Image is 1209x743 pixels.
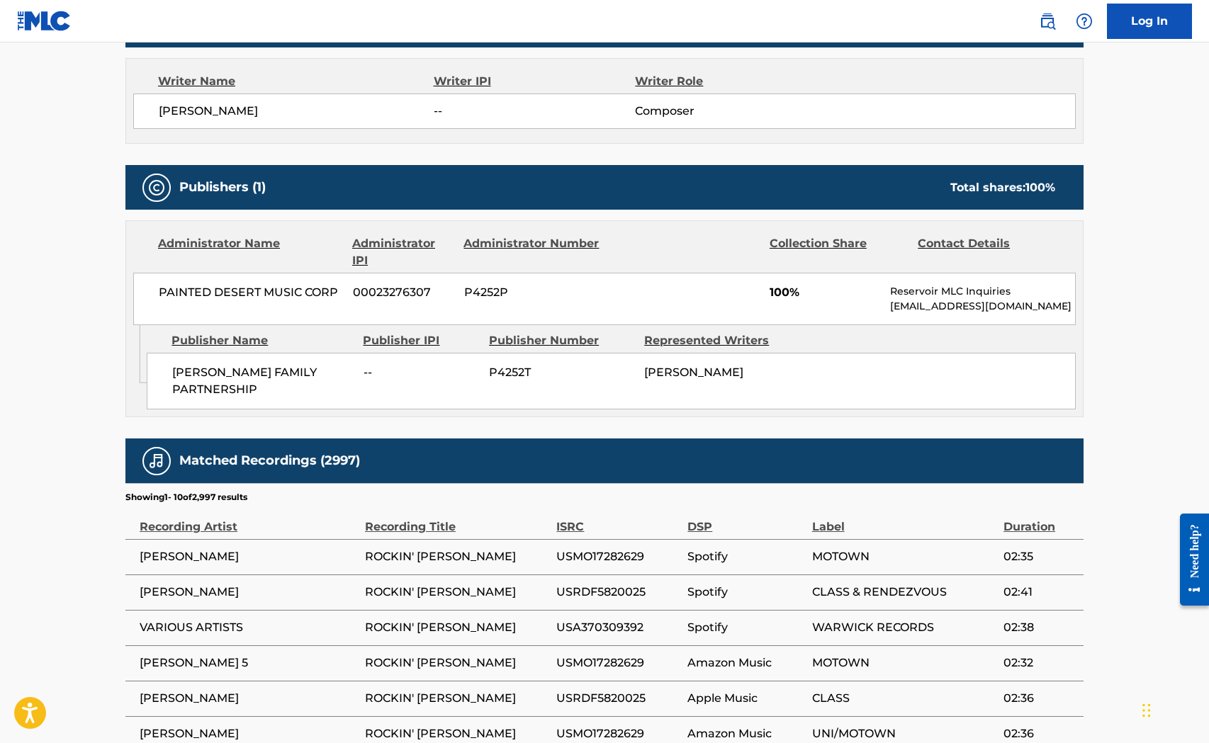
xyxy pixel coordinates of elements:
[556,725,680,742] span: USMO17282629
[1003,690,1076,707] span: 02:36
[140,690,358,707] span: [PERSON_NAME]
[159,103,434,120] span: [PERSON_NAME]
[365,619,549,636] span: ROCKIN' [PERSON_NAME]
[1169,503,1209,617] iframe: Resource Center
[812,619,996,636] span: WARWICK RECORDS
[179,453,360,469] h5: Matched Recordings (2997)
[365,690,549,707] span: ROCKIN' [PERSON_NAME]
[464,284,602,301] span: P4252P
[489,364,634,381] span: P4252T
[1070,7,1098,35] div: Help
[1003,725,1076,742] span: 02:36
[125,491,247,504] p: Showing 1 - 10 of 2,997 results
[171,332,352,349] div: Publisher Name
[556,619,680,636] span: USA370309392
[1003,584,1076,601] span: 02:41
[365,548,549,565] span: ROCKIN' [PERSON_NAME]
[140,619,358,636] span: VARIOUS ARTISTS
[556,548,680,565] span: USMO17282629
[1033,7,1062,35] a: Public Search
[365,725,549,742] span: ROCKIN' [PERSON_NAME]
[148,179,165,196] img: Publishers
[434,73,636,90] div: Writer IPI
[158,235,342,269] div: Administrator Name
[489,332,634,349] div: Publisher Number
[812,584,996,601] span: CLASS & RENDEZVOUS
[687,690,804,707] span: Apple Music
[1039,13,1056,30] img: search
[812,690,996,707] span: CLASS
[434,103,635,120] span: --
[365,584,549,601] span: ROCKIN' [PERSON_NAME]
[363,332,478,349] div: Publisher IPI
[17,11,72,31] img: MLC Logo
[770,235,907,269] div: Collection Share
[1003,548,1076,565] span: 02:35
[172,364,353,398] span: [PERSON_NAME] FAMILY PARTNERSHIP
[1025,181,1055,194] span: 100 %
[1138,675,1209,743] iframe: Chat Widget
[635,103,819,120] span: Composer
[140,654,358,671] span: [PERSON_NAME] 5
[179,179,266,195] h5: Publishers (1)
[365,504,549,535] div: Recording Title
[812,548,996,565] span: MOTOWN
[1076,13,1093,30] img: help
[140,584,358,601] span: [PERSON_NAME]
[556,654,680,671] span: USMO17282629
[365,654,549,671] span: ROCKIN' [PERSON_NAME]
[644,332,789,349] div: Represented Writers
[556,584,680,601] span: USRDF5820025
[556,504,680,535] div: ISRC
[140,548,358,565] span: [PERSON_NAME]
[812,725,996,742] span: UNI/MOTOWN
[890,284,1075,299] p: Reservoir MLC Inquiries
[158,73,434,90] div: Writer Name
[687,654,804,671] span: Amazon Music
[159,284,342,301] span: PAINTED DESERT MUSIC CORP
[1142,689,1151,732] div: Drag
[687,584,804,601] span: Spotify
[140,504,358,535] div: Recording Artist
[950,179,1055,196] div: Total shares:
[687,725,804,742] span: Amazon Music
[918,235,1055,269] div: Contact Details
[812,504,996,535] div: Label
[812,654,996,671] span: MOTOWN
[364,364,478,381] span: --
[148,453,165,470] img: Matched Recordings
[463,235,601,269] div: Administrator Number
[890,299,1075,314] p: [EMAIL_ADDRESS][DOMAIN_NAME]
[770,284,879,301] span: 100%
[687,548,804,565] span: Spotify
[556,690,680,707] span: USRDF5820025
[687,619,804,636] span: Spotify
[687,504,804,535] div: DSP
[352,235,453,269] div: Administrator IPI
[1107,4,1192,39] a: Log In
[140,725,358,742] span: [PERSON_NAME]
[1003,504,1076,535] div: Duration
[644,365,743,379] span: [PERSON_NAME]
[353,284,454,301] span: 00023276307
[1003,619,1076,636] span: 02:38
[635,73,819,90] div: Writer Role
[1003,654,1076,671] span: 02:32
